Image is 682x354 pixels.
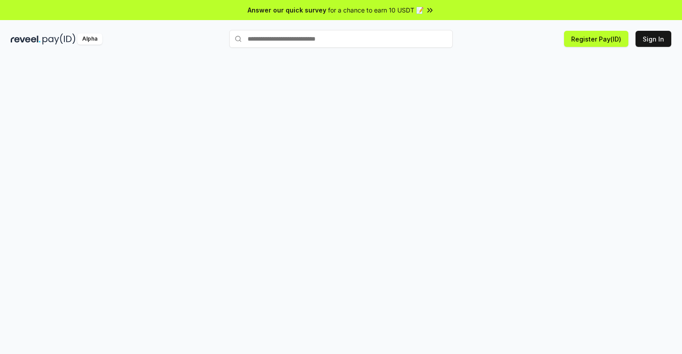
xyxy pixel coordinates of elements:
[42,33,76,45] img: pay_id
[11,33,41,45] img: reveel_dark
[564,31,628,47] button: Register Pay(ID)
[636,31,671,47] button: Sign In
[248,5,326,15] span: Answer our quick survey
[328,5,424,15] span: for a chance to earn 10 USDT 📝
[77,33,102,45] div: Alpha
